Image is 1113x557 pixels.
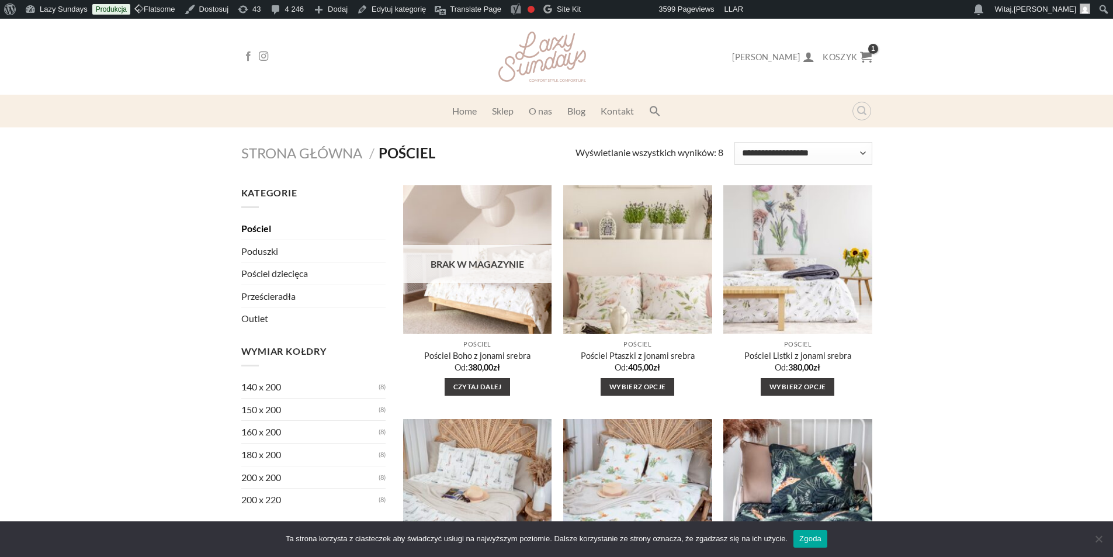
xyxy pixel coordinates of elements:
span: Site Kit [557,5,581,13]
a: 160 x 200 [241,421,379,443]
a: Search Icon Link [649,99,661,123]
div: Nie ustawiono frazy kluczowej [528,6,535,13]
svg: Search [649,105,661,117]
bdi: 380,00 [468,362,500,372]
a: Sklep [492,101,514,122]
img: Views over 48 hours. Click for more Jetpack Stats. [591,3,657,17]
a: Przeczytaj więcej o „Pościel Boho z jonami srebra” [445,378,511,396]
nav: Pościel [241,145,576,162]
a: Wyszukiwarka [852,102,871,120]
div: Brak w magazynie [403,245,552,283]
a: Follow on Instagram [259,51,268,62]
a: 200 x 200 [241,466,379,489]
a: 140 x 200 [241,376,379,398]
a: Pościel Listki z jonami srebra [744,351,851,362]
p: Pościel [569,341,706,348]
span: Kategorie [241,187,297,198]
p: Pościel [409,341,546,348]
a: Koszyk [823,44,872,70]
a: Poduszki [241,240,386,262]
a: 150 x 200 [241,399,379,421]
a: Home [452,101,477,122]
a: Pościel Boho z jonami srebra [424,351,531,362]
a: Blog [567,101,585,122]
span: Ta strona korzysta z ciasteczek aby świadczyć usługi na najwyższym poziomie. Dalsze korzystanie z... [286,533,788,545]
span: zł [653,362,660,372]
span: (8) [379,445,386,465]
span: Od: [775,362,788,372]
a: Pościel Ptaszki z jonami srebra [581,351,695,362]
span: [PERSON_NAME] [732,52,800,62]
span: (8) [379,377,386,397]
span: (8) [379,490,386,510]
span: / [369,144,375,161]
a: Pościel dziecięca [241,262,386,285]
a: Strona główna [241,144,362,161]
a: [PERSON_NAME] [732,44,814,70]
p: Pościel [729,341,866,348]
span: Koszyk [823,52,857,62]
a: Kontakt [601,101,634,122]
p: Wyświetlanie wszystkich wyników: 8 [575,145,723,160]
span: [PERSON_NAME] [1014,5,1076,13]
select: Zamówienie [734,142,872,165]
a: Follow on Facebook [244,51,253,62]
span: Wymiar kołdry [241,345,327,357]
span: Od: [455,362,468,372]
span: Nie wyrażam zgody [1093,533,1104,545]
span: zł [493,362,500,372]
a: 200 x 220 [241,489,379,511]
a: O nas [529,101,552,122]
a: Prześcieradła [241,285,386,307]
a: Pościel [241,217,386,240]
bdi: 380,00 [788,362,820,372]
a: Produkcja [92,4,130,15]
span: zł [813,362,820,372]
span: (8) [379,400,386,420]
span: (8) [379,422,386,442]
img: Lazy Sundays [498,32,586,82]
a: Przeczytaj więcej o „Pościel Listki z jonami srebra” [761,378,834,396]
bdi: 405,00 [628,362,660,372]
span: (8) [379,468,386,487]
span: Od: [615,362,628,372]
a: Outlet [241,307,386,330]
a: 180 x 200 [241,444,379,466]
a: Przeczytaj więcej o „Pościel Ptaszki z jonami srebra” [601,378,674,396]
a: Zgoda [793,530,827,548]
